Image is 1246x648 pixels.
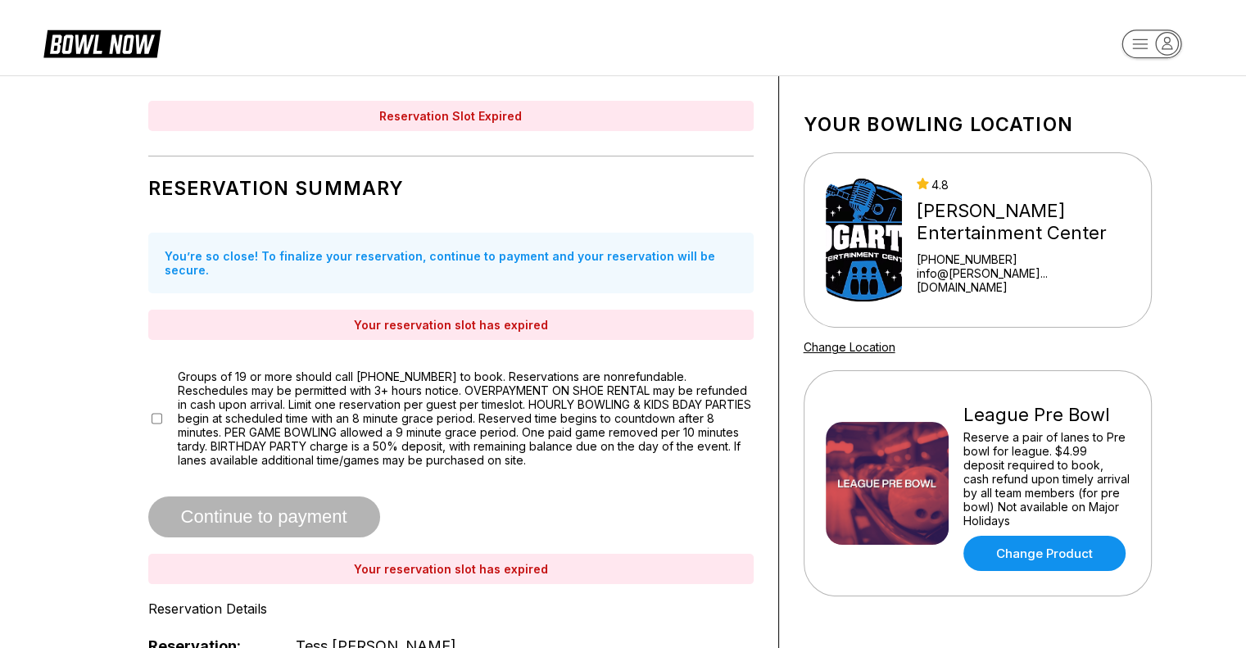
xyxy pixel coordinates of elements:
[148,177,754,200] h1: Reservation Summary
[148,554,754,584] div: Your reservation slot has expired
[917,200,1130,244] div: [PERSON_NAME] Entertainment Center
[148,101,754,131] div: Reservation Slot Expired
[963,404,1130,426] div: League Pre Bowl
[148,233,754,293] div: You’re so close! To finalize your reservation, continue to payment and your reservation will be s...
[917,252,1130,266] div: [PHONE_NUMBER]
[178,369,754,467] span: Groups of 19 or more should call [PHONE_NUMBER] to book. Reservations are nonrefundable. Reschedu...
[148,600,754,617] div: Reservation Details
[917,266,1130,294] a: info@[PERSON_NAME]...[DOMAIN_NAME]
[826,422,949,545] img: League Pre Bowl
[148,310,754,340] div: Your reservation slot has expired
[917,178,1130,192] div: 4.8
[804,340,895,354] a: Change Location
[963,536,1126,571] a: Change Product
[804,113,1152,136] h1: Your bowling location
[963,430,1130,528] div: Reserve a pair of lanes to Pre bowl for league. $4.99 deposit required to book, cash refund upon ...
[826,179,902,301] img: Bogart's Entertainment Center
